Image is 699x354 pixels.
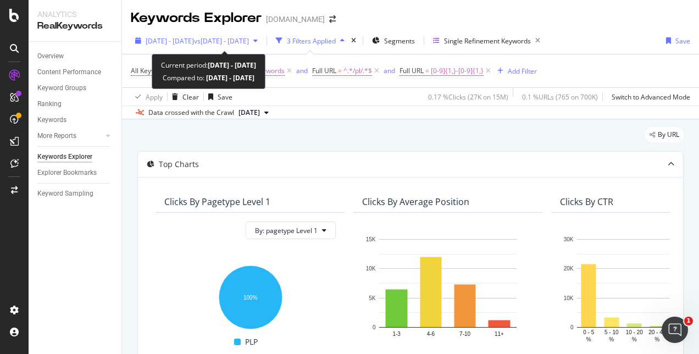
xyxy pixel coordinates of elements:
[564,266,574,272] text: 20K
[37,67,114,78] a: Content Performance
[37,67,101,78] div: Content Performance
[564,295,574,301] text: 10K
[37,114,114,126] a: Keywords
[37,130,103,142] a: More Reports
[583,329,594,335] text: 0 - 5
[425,66,429,75] span: =
[37,82,114,94] a: Keyword Groups
[329,15,336,23] div: arrow-right-arrow-left
[37,151,114,163] a: Keywords Explorer
[362,234,534,344] svg: A chart.
[146,36,194,46] span: [DATE] - [DATE]
[161,59,256,71] div: Current period:
[208,60,256,70] b: [DATE] - [DATE]
[37,51,114,62] a: Overview
[604,329,619,335] text: 5 - 10
[271,32,349,49] button: 3 Filters Applied
[658,131,679,138] span: By URL
[37,82,86,94] div: Keyword Groups
[431,63,484,79] span: [0-9]{1,}-[0-9]{1,}
[131,66,191,75] span: All Keyword Groups
[648,329,666,335] text: 20 - 40
[384,36,415,46] span: Segments
[429,32,545,49] button: Single Refinement Keywords
[384,65,395,76] button: and
[662,32,690,49] button: Save
[684,317,693,325] span: 1
[632,336,637,342] text: %
[368,32,419,49] button: Segments
[163,71,254,84] div: Compared to:
[37,98,114,110] a: Ranking
[349,35,358,46] div: times
[343,63,372,79] span: ^.*/pl/.*$
[373,324,376,330] text: 0
[362,196,469,207] div: Clicks By Average Position
[159,159,199,170] div: Top Charts
[148,108,234,118] div: Data crossed with the Crawl
[366,266,376,272] text: 10K
[131,88,163,106] button: Apply
[369,295,376,301] text: 5K
[296,66,308,75] div: and
[37,188,114,200] a: Keyword Sampling
[204,88,232,106] button: Save
[296,65,308,76] button: and
[493,64,537,78] button: Add Filter
[427,331,435,337] text: 4-6
[131,32,262,49] button: [DATE] - [DATE]vs[DATE] - [DATE]
[37,98,62,110] div: Ranking
[312,66,336,75] span: Full URL
[287,36,336,46] div: 3 Filters Applied
[459,331,470,337] text: 7-10
[522,92,598,102] div: 0.1 % URLs ( 765 on 700K )
[218,92,232,102] div: Save
[612,92,690,102] div: Switch to Advanced Mode
[675,36,690,46] div: Save
[37,20,113,32] div: RealKeywords
[131,9,262,27] div: Keywords Explorer
[654,336,659,342] text: %
[266,14,325,25] div: [DOMAIN_NAME]
[428,92,508,102] div: 0.17 % Clicks ( 27K on 15M )
[586,336,591,342] text: %
[338,66,342,75] span: =
[626,329,643,335] text: 10 - 20
[444,36,531,46] div: Single Refinement Keywords
[238,108,260,118] span: 2025 Aug. 30th
[37,167,97,179] div: Explorer Bookmarks
[37,130,76,142] div: More Reports
[400,66,424,75] span: Full URL
[255,226,318,235] span: By: pagetype Level 1
[243,295,258,301] text: 100%
[164,196,270,207] div: Clicks By pagetype Level 1
[246,222,336,239] button: By: pagetype Level 1
[245,335,258,349] span: PLP
[168,88,199,106] button: Clear
[607,88,690,106] button: Switch to Advanced Mode
[37,51,64,62] div: Overview
[609,336,614,342] text: %
[366,236,376,242] text: 15K
[37,188,93,200] div: Keyword Sampling
[495,331,504,337] text: 11+
[182,92,199,102] div: Clear
[570,324,574,330] text: 0
[37,167,114,179] a: Explorer Bookmarks
[194,36,249,46] span: vs [DATE] - [DATE]
[645,127,684,142] div: legacy label
[560,196,613,207] div: Clicks By CTR
[204,73,254,82] b: [DATE] - [DATE]
[508,67,537,76] div: Add Filter
[37,151,92,163] div: Keywords Explorer
[37,9,113,20] div: Analytics
[662,317,688,343] iframe: Intercom live chat
[164,260,336,331] svg: A chart.
[564,236,574,242] text: 30K
[384,66,395,75] div: and
[37,114,66,126] div: Keywords
[392,331,401,337] text: 1-3
[234,106,273,119] button: [DATE]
